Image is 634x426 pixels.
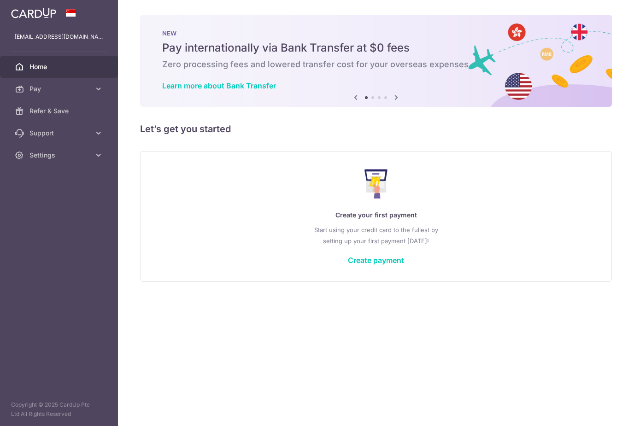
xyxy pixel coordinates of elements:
[162,29,590,37] p: NEW
[159,210,593,221] p: Create your first payment
[15,32,103,41] p: [EMAIL_ADDRESS][DOMAIN_NAME]
[140,15,612,107] img: Bank transfer banner
[11,7,56,18] img: CardUp
[162,41,590,55] h5: Pay internationally via Bank Transfer at $0 fees
[29,106,90,116] span: Refer & Save
[162,59,590,70] h6: Zero processing fees and lowered transfer cost for your overseas expenses
[364,169,388,198] img: Make Payment
[29,151,90,160] span: Settings
[140,122,612,136] h5: Let’s get you started
[29,128,90,138] span: Support
[348,256,404,265] a: Create payment
[162,81,276,90] a: Learn more about Bank Transfer
[29,84,90,93] span: Pay
[159,224,593,246] p: Start using your credit card to the fullest by setting up your first payment [DATE]!
[29,62,90,71] span: Home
